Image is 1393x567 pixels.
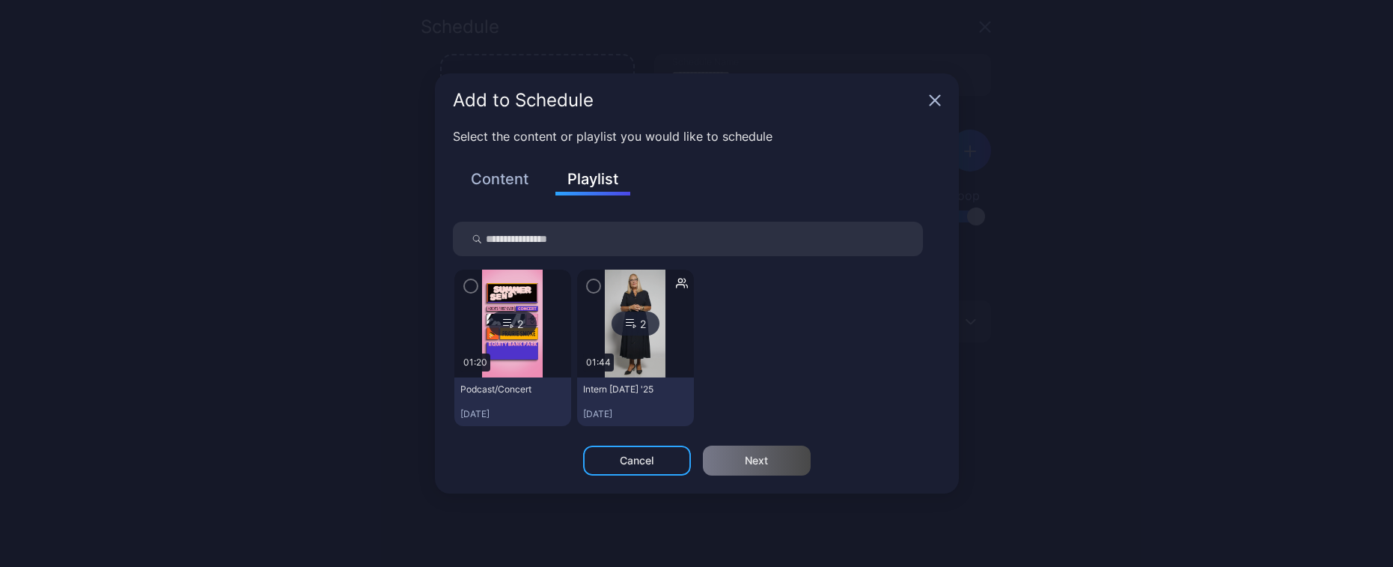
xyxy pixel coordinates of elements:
div: 01:44 [583,354,614,372]
button: Content [462,166,537,192]
div: Add to Schedule [453,91,923,109]
div: 01:20 [460,354,490,372]
div: Intern Family Day '25 [583,383,665,395]
button: Cancel [583,446,691,476]
div: 2 [489,312,537,336]
div: [DATE] [583,408,688,420]
div: 2 [612,312,659,336]
button: Next [703,446,811,476]
button: Playlist [555,166,630,195]
div: Podcast/Concert [460,383,543,395]
div: Next [745,455,768,467]
div: [DATE] [460,408,565,420]
p: Select the content or playlist you would like to schedule [453,127,941,145]
div: Cancel [620,455,653,467]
